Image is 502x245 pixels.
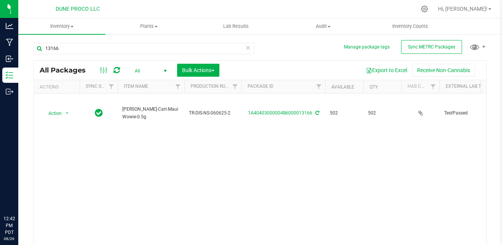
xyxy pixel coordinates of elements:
[172,80,184,93] a: Filter
[6,55,13,63] inline-svg: Inbound
[245,43,251,53] span: Clear
[438,6,488,12] span: Hi, [PERSON_NAME]!
[248,84,273,89] a: Package ID
[366,18,454,34] a: Inventory Counts
[95,108,103,118] span: In Sync
[56,6,100,12] span: DUNE PROCO LLC
[106,23,192,30] span: Plants
[368,110,397,117] span: 502
[6,71,13,79] inline-svg: Inventory
[330,110,359,117] span: 502
[86,84,115,89] a: Sync Status
[34,43,254,54] input: Search Package ID, Item Name, SKU, Lot or Part Number...
[6,22,13,30] inline-svg: Analytics
[3,215,15,236] p: 12:42 PM PDT
[361,64,412,77] button: Export to Excel
[42,108,62,119] span: Action
[280,18,367,34] a: Audit
[18,23,106,30] span: Inventory
[192,18,280,34] a: Lab Results
[62,108,72,119] span: select
[40,66,93,74] span: All Packages
[408,44,455,50] span: Sync METRC Packages
[313,80,325,93] a: Filter
[190,84,229,89] a: Production Run
[182,67,214,73] span: Bulk Actions
[122,106,180,120] span: [PERSON_NAME]-Cart-Maui Wowie-0.5g
[427,80,440,93] a: Filter
[40,84,77,90] div: Actions
[3,236,15,242] p: 08/26
[18,18,106,34] a: Inventory
[124,84,148,89] a: Item Name
[229,80,241,93] a: Filter
[213,23,259,30] span: Lab Results
[177,64,219,77] button: Bulk Actions
[420,5,429,13] div: Manage settings
[8,184,30,207] iframe: Resource center
[106,18,193,34] a: Plants
[314,110,319,116] span: Sync from Compliance System
[189,110,237,117] span: TR-DIS-NS-060625-2
[344,44,390,50] button: Manage package tags
[401,40,462,54] button: Sync METRC Packages
[401,80,440,93] th: Has COA
[6,88,13,95] inline-svg: Outbound
[382,23,438,30] span: Inventory Counts
[280,23,366,30] span: Audit
[331,84,354,90] a: Available
[105,80,118,93] a: Filter
[6,39,13,46] inline-svg: Manufacturing
[248,110,312,116] a: 1A40403000004B6000013166
[369,84,378,90] a: Qty
[412,64,475,77] button: Receive Non-Cannabis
